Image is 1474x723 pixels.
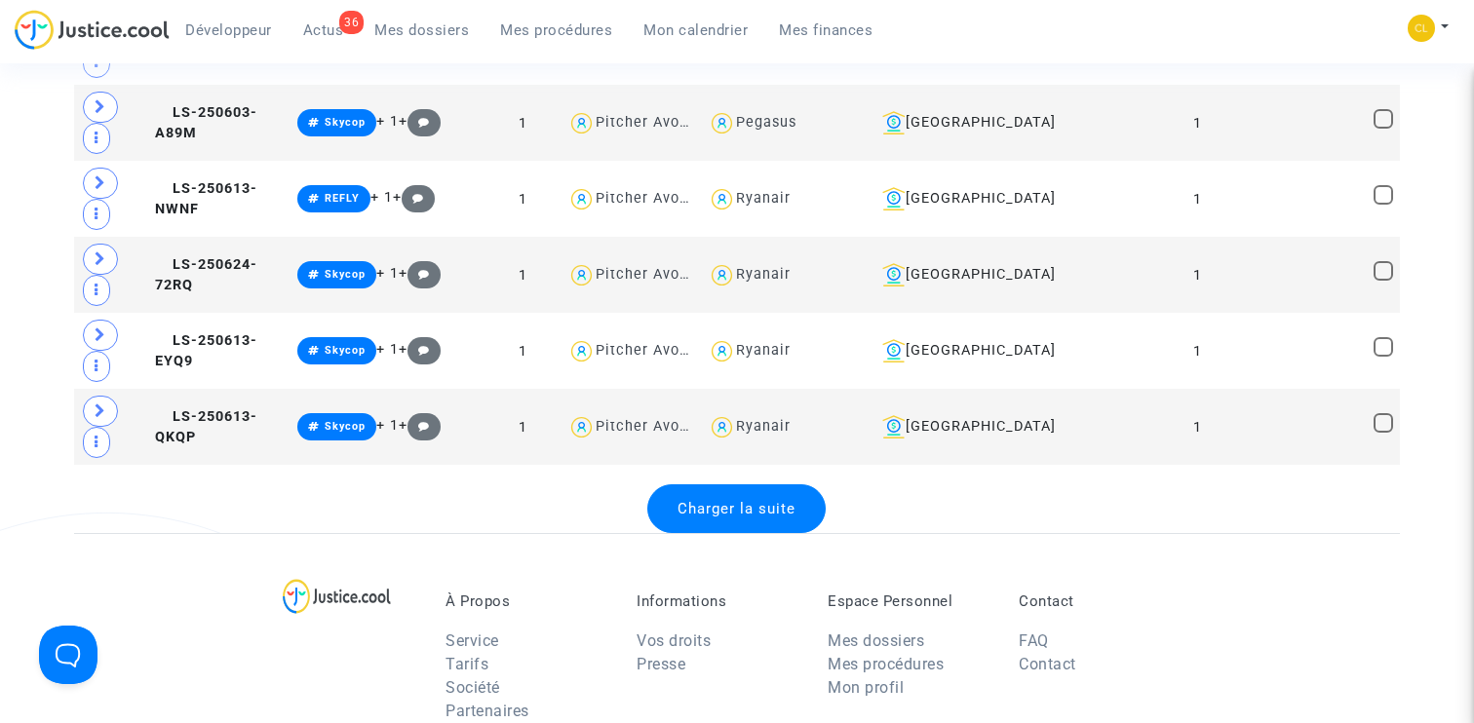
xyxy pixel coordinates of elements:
span: + 1 [376,265,399,282]
img: icon-user.svg [708,109,736,137]
div: [GEOGRAPHIC_DATA] [874,415,1049,438]
span: Développeur [185,21,272,39]
a: Société [446,678,500,697]
td: 1 [1153,313,1242,389]
img: icon-user.svg [708,261,736,289]
td: 1 [1153,85,1242,161]
div: Ryanair [736,190,791,207]
img: logo-lg.svg [283,579,391,614]
span: Mes dossiers [374,21,469,39]
span: + [399,113,441,130]
span: LS-250613-NWNF [155,180,257,218]
div: Pitcher Avocat [596,266,703,283]
span: + 1 [370,189,393,206]
span: + [399,265,441,282]
div: [GEOGRAPHIC_DATA] [874,111,1049,134]
a: Mes dossiers [828,631,924,650]
span: Skycop [325,268,366,281]
div: Pitcher Avocat [596,190,703,207]
img: icon-banque.svg [882,187,906,210]
td: 1 [485,389,561,465]
td: 1 [485,85,561,161]
img: icon-user.svg [567,185,596,213]
td: 1 [1153,161,1242,237]
span: LS-250613-QKQP [155,408,257,446]
span: Actus [303,21,344,39]
span: + [399,417,441,434]
div: Pitcher Avocat [596,342,703,359]
div: Ryanair [736,342,791,359]
td: 1 [1153,237,1242,313]
span: LS-250603-A89M [155,104,257,142]
div: [GEOGRAPHIC_DATA] [874,263,1049,286]
p: Contact [1019,592,1181,610]
a: FAQ [1019,631,1049,650]
div: Pitcher Avocat [596,114,703,131]
div: [GEOGRAPHIC_DATA] [874,187,1049,210]
span: + [393,189,435,206]
span: Mes finances [779,21,873,39]
td: 1 [1153,389,1242,465]
a: Développeur [170,16,288,45]
div: 36 [339,11,364,34]
a: Mon profil [828,678,904,697]
span: + 1 [376,341,399,358]
img: icon-user.svg [708,185,736,213]
img: icon-user.svg [567,413,596,441]
p: À Propos [446,592,607,610]
p: Informations [637,592,798,610]
a: Mes dossiers [359,16,485,45]
span: + 1 [376,113,399,130]
img: icon-user.svg [567,109,596,137]
div: [GEOGRAPHIC_DATA] [874,339,1049,362]
a: Presse [637,655,685,673]
span: REFLY [325,192,360,205]
td: 1 [485,237,561,313]
a: Tarifs [446,655,488,673]
a: Mon calendrier [628,16,763,45]
span: + 1 [376,417,399,434]
span: Skycop [325,116,366,129]
img: jc-logo.svg [15,10,170,50]
span: Skycop [325,420,366,433]
span: + [399,341,441,358]
span: Charger la suite [678,500,795,517]
span: Mon calendrier [643,21,748,39]
a: 36Actus [288,16,360,45]
p: Espace Personnel [828,592,989,610]
img: f0b917ab549025eb3af43f3c4438ad5d [1408,15,1435,42]
img: icon-user.svg [567,261,596,289]
div: Ryanair [736,418,791,435]
a: Mes finances [763,16,888,45]
div: Ryanair [736,266,791,283]
img: icon-banque.svg [882,339,906,362]
img: icon-user.svg [567,337,596,365]
img: icon-user.svg [708,413,736,441]
a: Vos droits [637,631,711,650]
a: Partenaires [446,702,529,720]
div: Pegasus [736,114,796,131]
a: Service [446,631,499,650]
img: icon-banque.svg [882,263,906,286]
span: Mes procédures [500,21,612,39]
td: 1 [485,313,561,389]
div: Pitcher Avocat [596,418,703,435]
span: Skycop [325,344,366,357]
a: Mes procédures [485,16,628,45]
iframe: Help Scout Beacon - Open [39,626,97,684]
img: icon-user.svg [708,337,736,365]
td: 1 [485,161,561,237]
a: Mes procédures [828,655,944,673]
span: LS-250613-EYQ9 [155,332,257,370]
img: icon-banque.svg [882,415,906,438]
a: Contact [1019,655,1076,673]
img: icon-banque.svg [882,111,906,134]
span: LS-250624-72RQ [155,256,257,294]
